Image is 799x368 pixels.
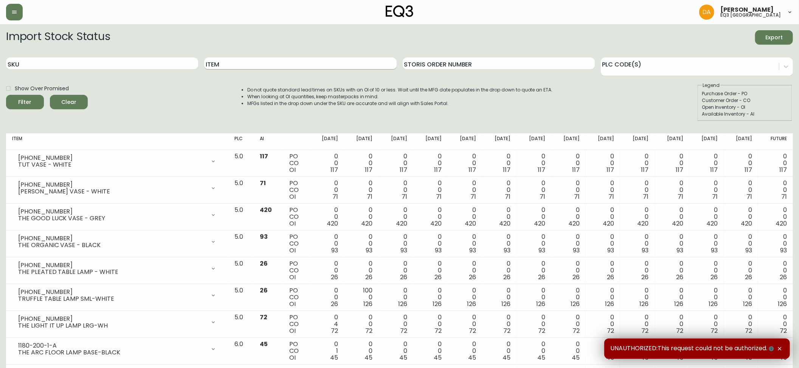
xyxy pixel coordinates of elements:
[289,300,296,308] span: OI
[400,273,407,281] span: 26
[289,287,304,308] div: PO CO
[482,133,517,150] th: [DATE]
[18,269,206,275] div: THE PLEATED TABLE LAMP - WHITE
[228,338,254,365] td: 6.0
[448,133,482,150] th: [DATE]
[730,314,752,334] div: 0 0
[638,219,649,228] span: 420
[488,180,510,200] div: 0 0
[676,326,683,335] span: 72
[400,165,407,174] span: 117
[454,341,476,361] div: 0 0
[730,287,752,308] div: 0 0
[488,314,510,334] div: 0 0
[661,153,683,173] div: 0 0
[260,206,272,214] span: 420
[366,246,372,255] span: 93
[706,219,718,228] span: 420
[523,207,545,227] div: 0 0
[454,233,476,254] div: 0 0
[557,207,580,227] div: 0 0
[695,233,718,254] div: 0 0
[523,180,545,200] div: 0 0
[350,341,372,361] div: 0 0
[18,181,206,188] div: [PHONE_NUMBER]
[557,260,580,281] div: 0 0
[626,233,649,254] div: 0 0
[655,133,689,150] th: [DATE]
[260,259,268,268] span: 26
[538,165,545,174] span: 117
[260,152,268,161] span: 117
[365,273,372,281] span: 26
[289,326,296,335] span: OI
[695,314,718,334] div: 0 0
[19,97,32,107] div: Filter
[523,233,545,254] div: 0 0
[18,215,206,222] div: THE GOOD LUCK VASE - GREY
[289,219,296,228] span: OI
[776,219,787,228] span: 420
[607,246,614,255] span: 93
[434,326,442,335] span: 72
[743,300,752,308] span: 126
[289,233,304,254] div: PO CO
[289,180,304,200] div: PO CO
[730,207,752,227] div: 0 0
[247,93,553,100] li: When looking at OI quantities, keep masterpacks in mind.
[56,97,82,107] span: Clear
[758,133,793,150] th: Future
[661,314,683,334] div: 0 0
[755,30,793,45] button: Export
[523,260,545,281] div: 0 0
[661,287,683,308] div: 0 0
[661,260,683,281] div: 0 0
[398,300,407,308] span: 126
[18,289,206,295] div: [PHONE_NUMBER]
[419,180,442,200] div: 0 0
[12,260,222,277] div: [PHONE_NUMBER]THE PLEATED TABLE LAMP - WHITE
[573,246,580,255] span: 93
[385,180,407,200] div: 0 0
[699,5,714,20] img: dd1a7e8db21a0ac8adbf82b84ca05374
[764,207,787,227] div: 0 0
[676,165,683,174] span: 117
[523,341,545,361] div: 0 0
[572,273,580,281] span: 26
[592,341,614,361] div: 0 0
[289,207,304,227] div: PO CO
[676,273,683,281] span: 26
[12,233,222,250] div: [PHONE_NUMBER]THE ORGANIC VASE - BLACK
[488,260,510,281] div: 0 0
[316,260,338,281] div: 0 0
[454,153,476,173] div: 0 0
[724,133,758,150] th: [DATE]
[413,133,448,150] th: [DATE]
[365,326,372,335] span: 72
[676,246,683,255] span: 93
[260,313,267,322] span: 72
[568,219,580,228] span: 420
[592,314,614,334] div: 0 0
[50,95,88,109] button: Clear
[18,161,206,168] div: TUT VASE - WHITE
[695,260,718,281] div: 0 0
[396,219,407,228] span: 420
[488,233,510,254] div: 0 0
[289,246,296,255] span: OI
[419,314,442,334] div: 0 0
[344,133,379,150] th: [DATE]
[18,349,206,356] div: THE ARC FLOOR LAMP BASE-BLACK
[469,273,476,281] span: 26
[18,315,206,322] div: [PHONE_NUMBER]
[502,300,511,308] span: 126
[642,326,649,335] span: 72
[260,179,266,187] span: 71
[350,260,372,281] div: 0 0
[572,326,580,335] span: 72
[435,246,442,255] span: 93
[385,153,407,173] div: 0 0
[488,153,510,173] div: 0 0
[538,246,545,255] span: 93
[720,7,774,13] span: [PERSON_NAME]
